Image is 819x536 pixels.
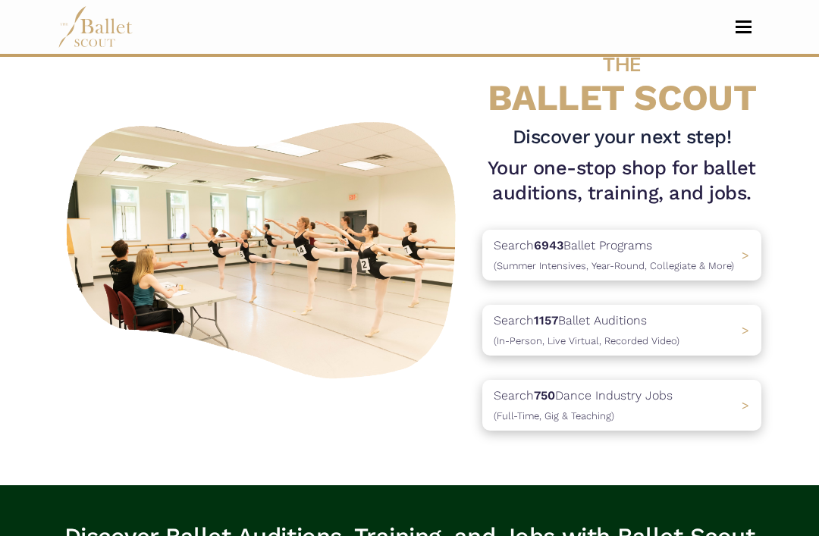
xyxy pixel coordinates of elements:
[742,323,749,337] span: >
[494,410,614,422] span: (Full-Time, Gig & Teaching)
[494,335,679,346] span: (In-Person, Live Virtual, Recorded Video)
[482,155,761,205] h1: Your one-stop shop for ballet auditions, training, and jobs.
[534,388,555,403] b: 750
[742,248,749,262] span: >
[482,305,761,356] a: Search1157Ballet Auditions(In-Person, Live Virtual, Recorded Video) >
[742,398,749,412] span: >
[482,124,761,149] h3: Discover your next step!
[534,238,563,252] b: 6943
[482,230,761,281] a: Search6943Ballet Programs(Summer Intensives, Year-Round, Collegiate & More)>
[494,386,673,425] p: Search Dance Industry Jobs
[494,236,734,274] p: Search Ballet Programs
[58,110,470,385] img: A group of ballerinas talking to each other in a ballet studio
[482,380,761,431] a: Search750Dance Industry Jobs(Full-Time, Gig & Teaching) >
[726,20,761,34] button: Toggle navigation
[534,313,558,328] b: 1157
[603,52,641,76] span: THE
[494,311,679,349] p: Search Ballet Auditions
[482,40,761,118] h4: BALLET SCOUT
[494,260,734,271] span: (Summer Intensives, Year-Round, Collegiate & More)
